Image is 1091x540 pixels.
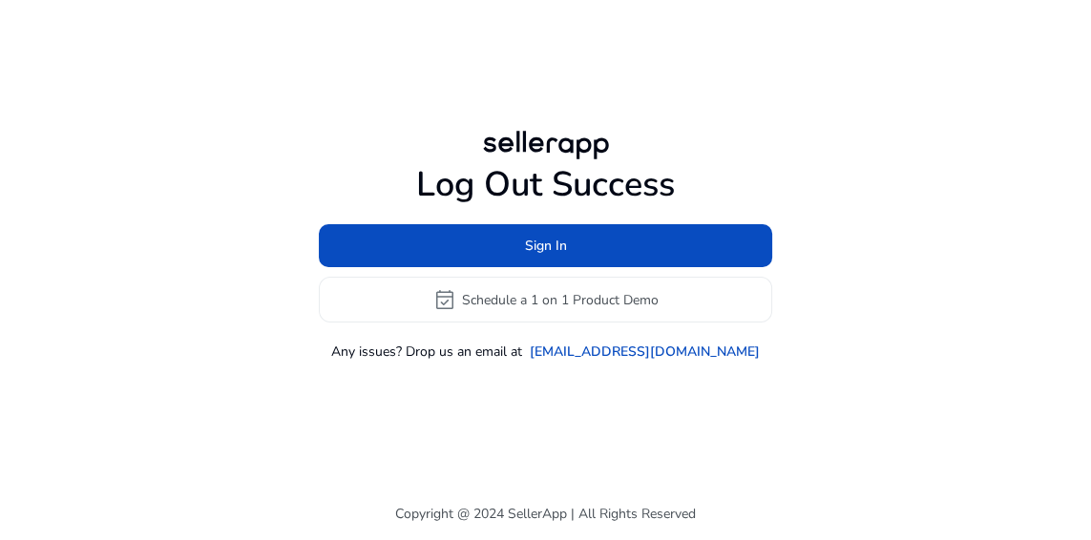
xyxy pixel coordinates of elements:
p: Any issues? Drop us an email at [331,342,522,362]
h1: Log Out Success [319,164,772,205]
button: Sign In [319,224,772,267]
span: Sign In [525,236,567,256]
a: [EMAIL_ADDRESS][DOMAIN_NAME] [530,342,760,362]
button: event_availableSchedule a 1 on 1 Product Demo [319,277,772,322]
span: event_available [433,288,456,311]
